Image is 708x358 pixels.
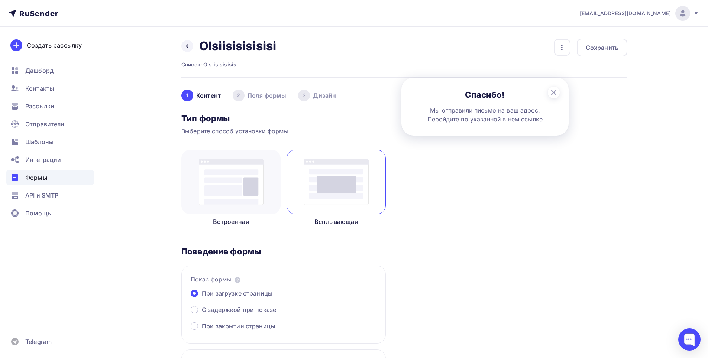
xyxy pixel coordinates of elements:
span: Помощь [25,209,51,218]
div: Мы отправили письмо на ваш адрес. Перейдите по указанной в нем ссылке [413,106,557,124]
div: Дизайн [298,89,336,101]
p: Показ формы [191,275,376,284]
div: 2 [233,89,245,101]
a: Отправители [6,117,94,131]
span: При загрузке страницы [202,289,272,298]
div: Поля формы [233,89,286,101]
span: Рассылки [25,102,54,111]
a: [EMAIL_ADDRESS][DOMAIN_NAME] [580,6,699,21]
span: При закрытии страницы [202,322,275,331]
p: Выберите способ установки формы [181,127,386,136]
div: Создать рассылку [27,41,82,50]
span: [EMAIL_ADDRESS][DOMAIN_NAME] [580,10,671,17]
a: Шаблоны [6,134,94,149]
span: API и SMTP [25,191,58,200]
span: Дашборд [25,66,54,75]
div: Список: OIsiisisisisisi [181,61,276,68]
p: Всплывающая [287,217,386,226]
h3: Поведение формы [181,246,386,257]
div: Контент [181,89,221,101]
span: Отправители [25,120,65,128]
span: Telegram [25,337,52,346]
span: С задержкой при показе [202,305,276,314]
span: Формы [25,173,47,182]
span: Шаблоны [25,137,54,146]
a: Рассылки [6,99,94,114]
h3: Спасибо! [413,89,557,100]
a: Контакты [6,81,94,96]
p: Встроенная [181,217,281,226]
div: Сохранить [586,43,618,52]
a: Формы [6,170,94,185]
span: Интеграции [25,155,61,164]
a: Дашборд [6,63,94,78]
span: Контакты [25,84,54,93]
h3: Тип формы [181,113,386,124]
h2: OIsiisisisisisi [199,39,276,53]
div: 1 [181,89,193,101]
div: 3 [298,89,310,101]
